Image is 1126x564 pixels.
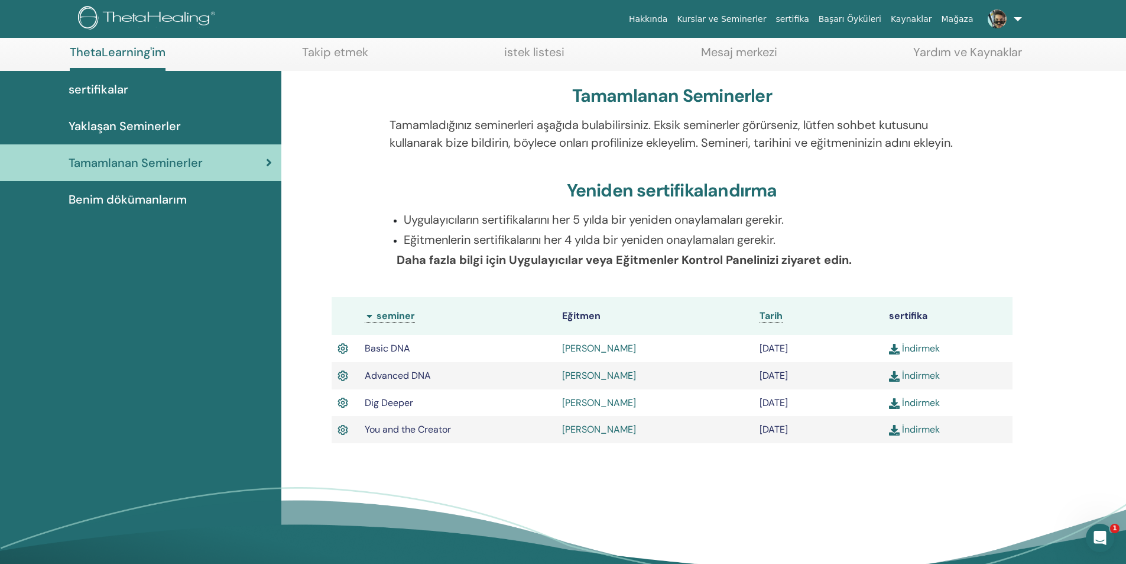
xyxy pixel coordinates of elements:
[701,45,777,68] a: Mesaj merkezi
[889,423,940,436] a: İndirmek
[390,116,954,152] p: Tamamladığınız seminerleri aşağıda bulabilirsiniz. Eksik seminerler görürseniz, lütfen sohbet kut...
[754,389,883,417] td: [DATE]
[365,342,410,354] span: Basic DNA
[754,362,883,389] td: [DATE]
[988,9,1007,28] img: default.jpg
[771,8,813,30] a: sertifika
[504,45,564,68] a: istek listesi
[754,416,883,443] td: [DATE]
[889,397,940,409] a: İndirmek
[572,85,772,107] h3: Tamamlanan Seminerler
[562,342,636,354] a: [PERSON_NAME]
[1110,524,1119,533] span: 1
[338,341,348,356] img: Active Certificate
[886,8,937,30] a: Kaynaklar
[562,397,636,409] a: [PERSON_NAME]
[404,231,954,249] p: Eğitmenlerin sertifikalarını her 4 yılda bir yeniden onaylamaları gerekir.
[567,180,777,201] h3: Yeniden sertifikalandırma
[814,8,886,30] a: Başarı Öyküleri
[889,342,940,354] a: İndirmek
[760,310,783,323] a: Tarih
[365,397,413,409] span: Dig Deeper
[302,45,368,68] a: Takip etmek
[883,297,1013,335] th: sertifika
[338,423,348,438] img: Active Certificate
[365,423,451,436] span: You and the Creator
[889,398,900,409] img: download.svg
[365,369,431,382] span: Advanced DNA
[397,252,852,268] b: Daha fazla bilgi için Uygulayıcılar veya Eğitmenler Kontrol Panelinizi ziyaret edin.
[889,369,940,382] a: İndirmek
[69,117,181,135] span: Yaklaşan Seminerler
[556,297,754,335] th: Eğitmen
[889,425,900,436] img: download.svg
[754,335,883,362] td: [DATE]
[70,45,166,71] a: ThetaLearning'im
[562,369,636,382] a: [PERSON_NAME]
[69,154,203,172] span: Tamamlanan Seminerler
[69,191,187,208] span: Benim dökümanlarım
[624,8,673,30] a: Hakkında
[889,344,900,354] img: download.svg
[338,395,348,411] img: Active Certificate
[913,45,1022,68] a: Yardım ve Kaynaklar
[1086,524,1114,552] iframe: Intercom live chat
[562,423,636,436] a: [PERSON_NAME]
[338,368,348,383] img: Active Certificate
[78,6,219,33] img: logo.png
[672,8,771,30] a: Kurslar ve Seminerler
[404,211,954,228] p: Uygulayıcıların sertifikalarını her 5 yılda bir yeniden onaylamaları gerekir.
[936,8,978,30] a: Mağaza
[889,371,900,382] img: download.svg
[69,80,128,98] span: sertifikalar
